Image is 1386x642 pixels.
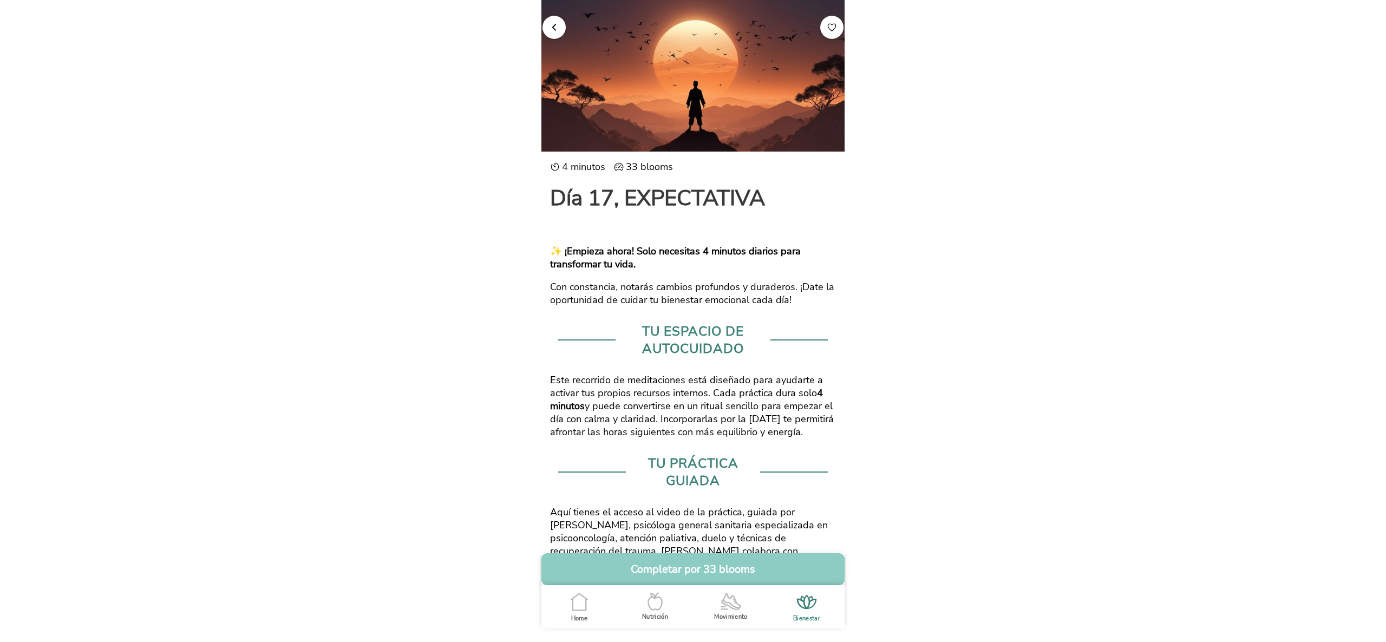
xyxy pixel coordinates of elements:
p: Aquí tienes el acceso al video de la práctica, guiada por [PERSON_NAME], psicóloga general sanita... [550,506,836,597]
ion-label: 4 minutos [550,160,605,173]
b: 4 minutos [550,386,823,412]
button: Completar por 33 blooms [541,553,845,585]
ion-label: Home [571,614,587,623]
p: Con constancia, notarás cambios profundos y duraderos. ¡Date la oportunidad de cuidar tu bienesta... [550,280,836,306]
h1: Día 17, EXPECTATIVA [550,184,836,212]
p: Este recorrido de meditaciones está diseñado para ayudarte a activar tus propios recursos interno... [550,374,836,438]
ion-label: Bienestar [793,614,820,623]
div: Tu práctica guiada [634,455,751,489]
b: ✨ ¡Empieza ahora! Solo necesitas 4 minutos diarios para transformar tu vida. [550,245,801,271]
ion-label: 33 blooms [614,160,673,173]
ion-label: Nutrición [642,613,668,621]
div: Tu espacio de autocuidado [624,323,762,357]
ion-label: Movimiento [714,613,748,621]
